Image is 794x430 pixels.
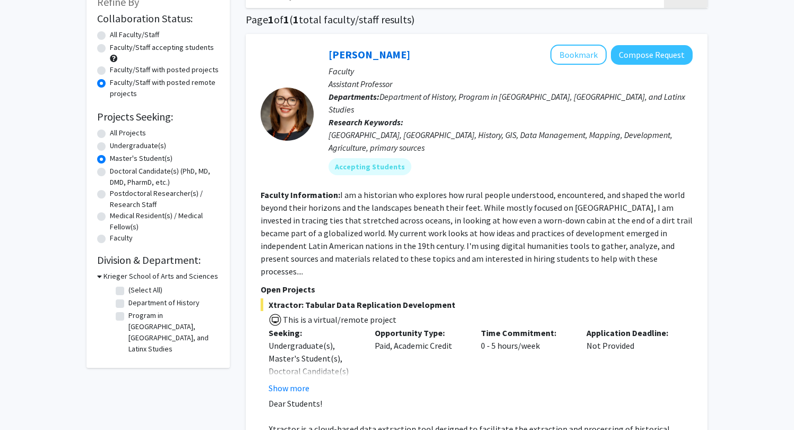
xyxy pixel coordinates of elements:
[261,298,693,311] span: Xtractor: Tabular Data Replication Development
[110,77,219,99] label: Faculty/Staff with posted remote projects
[611,45,693,65] button: Compose Request to Casey Lurtz
[329,48,410,61] a: [PERSON_NAME]
[329,78,693,90] p: Assistant Professor
[269,339,359,403] div: Undergraduate(s), Master's Student(s), Doctoral Candidate(s) (PhD, MD, DMD, PharmD, etc.)
[269,326,359,339] p: Seeking:
[110,29,159,40] label: All Faculty/Staff
[282,314,396,325] span: This is a virtual/remote project
[283,13,289,26] span: 1
[268,13,274,26] span: 1
[8,382,45,422] iframe: Chat
[110,42,214,53] label: Faculty/Staff accepting students
[550,45,607,65] button: Add Casey Lurtz to Bookmarks
[261,190,693,277] fg-read-more: I am a historian who explores how rural people understood, encountered, and shaped the world beyo...
[329,91,685,115] span: Department of History, Program in [GEOGRAPHIC_DATA], [GEOGRAPHIC_DATA], and Latinx Studies
[128,285,162,296] label: (Select All)
[97,12,219,25] h2: Collaboration Status:
[110,166,219,188] label: Doctoral Candidate(s) (PhD, MD, DMD, PharmD, etc.)
[128,310,217,355] label: Program in [GEOGRAPHIC_DATA], [GEOGRAPHIC_DATA], and Latinx Studies
[110,153,172,164] label: Master's Student(s)
[329,128,693,154] div: [GEOGRAPHIC_DATA], [GEOGRAPHIC_DATA], History, GIS, Data Management, Mapping, Development, Agricu...
[329,158,411,175] mat-chip: Accepting Students
[293,13,299,26] span: 1
[110,64,219,75] label: Faculty/Staff with posted projects
[329,117,403,127] b: Research Keywords:
[481,326,571,339] p: Time Commitment:
[261,190,340,200] b: Faculty Information:
[110,127,146,139] label: All Projects
[269,398,322,409] span: Dear Students!
[110,233,133,244] label: Faculty
[128,297,200,308] label: Department of History
[473,326,579,394] div: 0 - 5 hours/week
[246,13,707,26] h1: Page of ( total faculty/staff results)
[586,326,677,339] p: Application Deadline:
[110,140,166,151] label: Undergraduate(s)
[110,210,219,233] label: Medical Resident(s) / Medical Fellow(s)
[110,188,219,210] label: Postdoctoral Researcher(s) / Research Staff
[261,283,693,296] p: Open Projects
[375,326,465,339] p: Opportunity Type:
[103,271,218,282] h3: Krieger School of Arts and Sciences
[579,326,685,394] div: Not Provided
[329,65,693,78] p: Faculty
[367,326,473,394] div: Paid, Academic Credit
[97,254,219,266] h2: Division & Department:
[329,91,379,102] b: Departments:
[269,382,309,394] button: Show more
[97,110,219,123] h2: Projects Seeking:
